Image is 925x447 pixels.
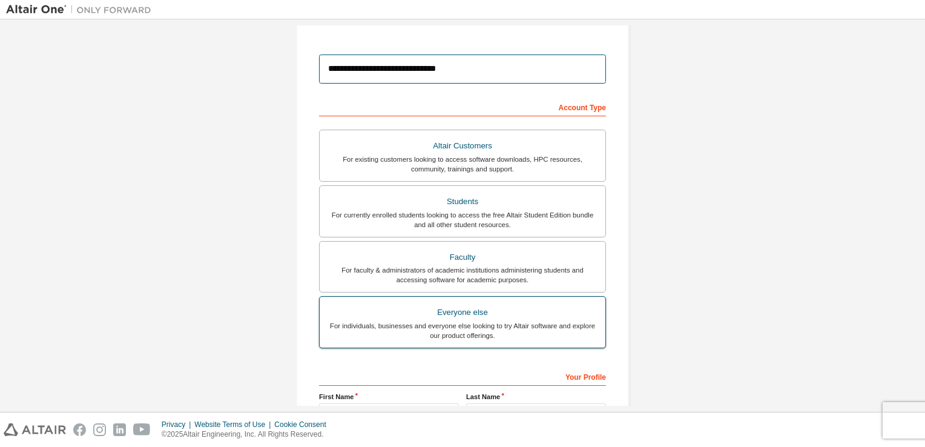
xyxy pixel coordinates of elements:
[327,249,598,266] div: Faculty
[327,137,598,154] div: Altair Customers
[274,420,333,429] div: Cookie Consent
[113,423,126,436] img: linkedin.svg
[327,321,598,340] div: For individuals, businesses and everyone else looking to try Altair software and explore our prod...
[162,420,194,429] div: Privacy
[6,4,157,16] img: Altair One
[319,366,606,386] div: Your Profile
[93,423,106,436] img: instagram.svg
[319,392,459,402] label: First Name
[194,420,274,429] div: Website Terms of Use
[327,304,598,321] div: Everyone else
[327,210,598,230] div: For currently enrolled students looking to access the free Altair Student Edition bundle and all ...
[4,423,66,436] img: altair_logo.svg
[327,193,598,210] div: Students
[133,423,151,436] img: youtube.svg
[327,265,598,285] div: For faculty & administrators of academic institutions administering students and accessing softwa...
[162,429,334,440] p: © 2025 Altair Engineering, Inc. All Rights Reserved.
[319,97,606,116] div: Account Type
[73,423,86,436] img: facebook.svg
[327,154,598,174] div: For existing customers looking to access software downloads, HPC resources, community, trainings ...
[466,392,606,402] label: Last Name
